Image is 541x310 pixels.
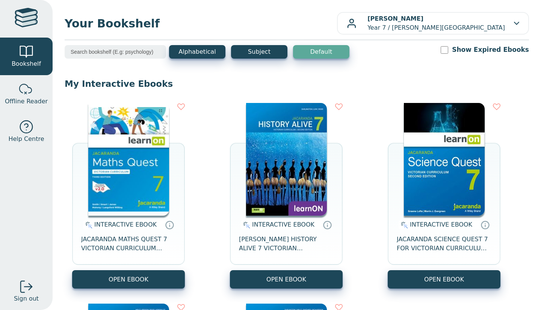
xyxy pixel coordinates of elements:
[397,235,491,253] span: JACARANDA SCIENCE QUEST 7 FOR VICTORIAN CURRICULUM LEARNON 2E EBOOK
[252,221,314,228] span: INTERACTIVE EBOOK
[246,103,327,216] img: d4781fba-7f91-e911-a97e-0272d098c78b.jpg
[5,97,48,106] span: Offline Reader
[8,135,44,144] span: Help Centre
[367,14,505,32] p: Year 7 / [PERSON_NAME][GEOGRAPHIC_DATA]
[65,45,166,59] input: Search bookshelf (E.g: psychology)
[14,294,39,303] span: Sign out
[94,221,157,228] span: INTERACTIVE EBOOK
[169,45,225,59] button: Alphabetical
[367,15,423,22] b: [PERSON_NAME]
[88,103,169,216] img: b87b3e28-4171-4aeb-a345-7fa4fe4e6e25.jpg
[165,220,174,229] a: Interactive eBooks are accessed online via the publisher’s portal. They contain interactive resou...
[65,78,529,89] p: My Interactive Ebooks
[399,221,408,230] img: interactive.svg
[12,59,41,68] span: Bookshelf
[72,270,185,289] button: OPEN EBOOK
[231,45,287,59] button: Subject
[410,221,472,228] span: INTERACTIVE EBOOK
[452,45,529,54] label: Show Expired Ebooks
[239,235,334,253] span: [PERSON_NAME] HISTORY ALIVE 7 VICTORIAN CURRICULUM LEARNON EBOOK 2E
[337,12,529,35] button: [PERSON_NAME]Year 7 / [PERSON_NAME][GEOGRAPHIC_DATA]
[404,103,485,216] img: 329c5ec2-5188-ea11-a992-0272d098c78b.jpg
[241,221,250,230] img: interactive.svg
[230,270,343,289] button: OPEN EBOOK
[323,220,332,229] a: Interactive eBooks are accessed online via the publisher’s portal. They contain interactive resou...
[65,15,337,32] span: Your Bookshelf
[293,45,349,59] button: Default
[81,235,176,253] span: JACARANDA MATHS QUEST 7 VICTORIAN CURRICULUM LEARNON EBOOK 3E
[481,220,490,229] a: Interactive eBooks are accessed online via the publisher’s portal. They contain interactive resou...
[83,221,92,230] img: interactive.svg
[388,270,500,289] button: OPEN EBOOK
